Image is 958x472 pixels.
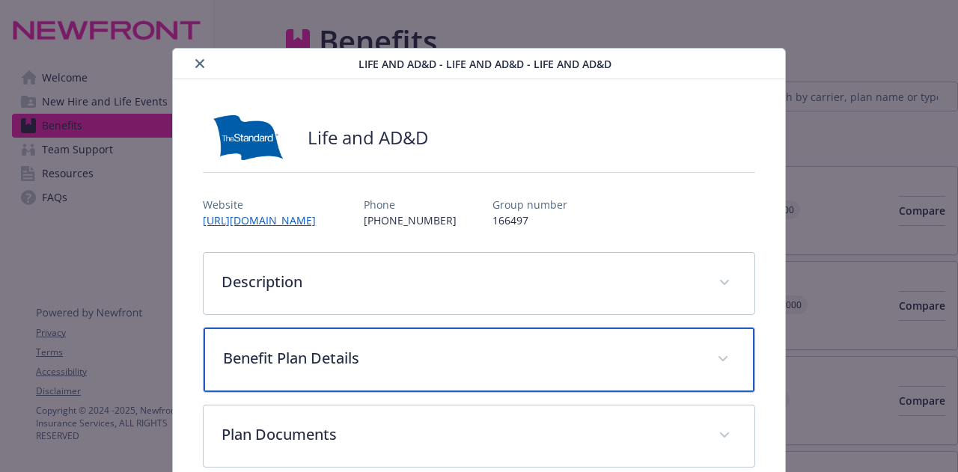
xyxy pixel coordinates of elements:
[203,213,328,227] a: [URL][DOMAIN_NAME]
[492,197,567,212] p: Group number
[222,423,700,446] p: Plan Documents
[492,212,567,228] p: 166497
[203,197,328,212] p: Website
[359,56,611,72] span: Life and AD&D - Life and AD&D - Life and AD&D
[204,253,754,314] div: Description
[222,271,700,293] p: Description
[364,197,457,212] p: Phone
[204,328,754,392] div: Benefit Plan Details
[223,347,698,370] p: Benefit Plan Details
[204,405,754,467] div: Plan Documents
[308,125,428,150] h2: Life and AD&D
[203,115,293,160] img: Standard Insurance Company
[364,212,457,228] p: [PHONE_NUMBER]
[191,55,209,73] button: close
